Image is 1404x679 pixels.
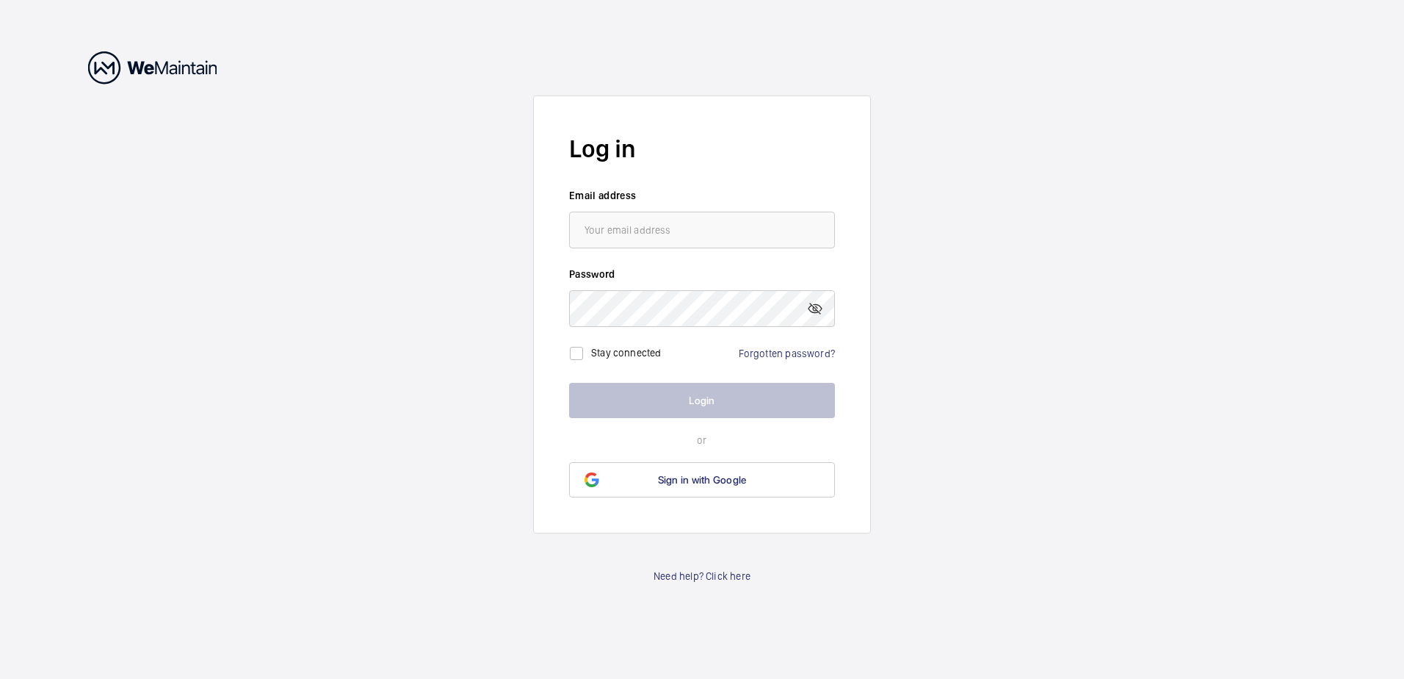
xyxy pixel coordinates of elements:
[569,267,835,281] label: Password
[658,474,747,486] span: Sign in with Google
[591,347,662,359] label: Stay connected
[569,433,835,448] p: or
[569,188,835,203] label: Email address
[569,383,835,418] button: Login
[569,132,835,166] h2: Log in
[654,569,750,583] a: Need help? Click here
[569,212,835,248] input: Your email address
[739,348,835,359] a: Forgotten password?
